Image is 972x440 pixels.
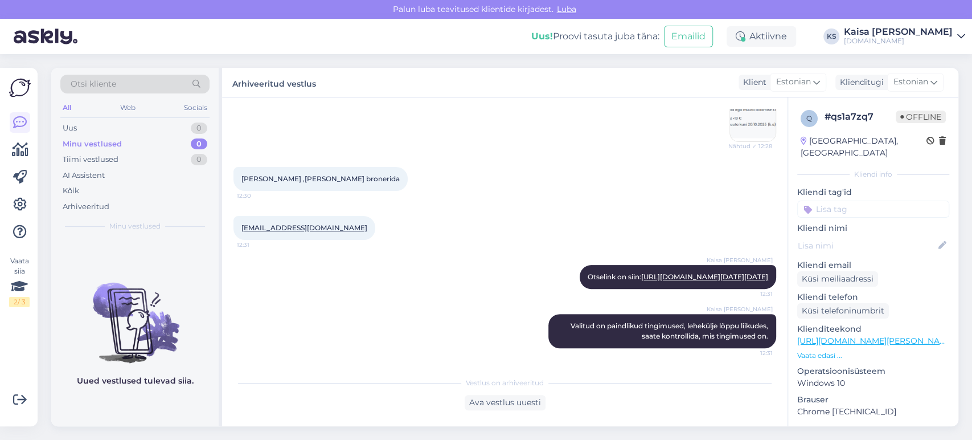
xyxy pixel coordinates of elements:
[553,4,580,14] span: Luba
[797,201,949,218] input: Lisa tag
[823,28,839,44] div: KS
[531,31,553,42] b: Uus!
[237,241,280,249] span: 12:31
[531,30,659,43] div: Proovi tasuta juba täna:
[641,272,768,281] a: [URL][DOMAIN_NAME][DATE][DATE]
[835,76,884,88] div: Klienditugi
[9,256,30,307] div: Vaata siia
[893,76,928,88] span: Estonian
[797,365,949,377] p: Operatsioonisüsteem
[191,123,207,134] div: 0
[730,349,773,357] span: 12:31
[63,123,77,134] div: Uus
[109,221,161,231] span: Minu vestlused
[63,138,122,150] div: Minu vestlused
[191,138,207,150] div: 0
[797,271,878,287] div: Küsi meiliaadressi
[63,170,105,181] div: AI Assistent
[664,26,713,47] button: Emailid
[797,323,949,335] p: Klienditeekond
[801,135,926,159] div: [GEOGRAPHIC_DATA], [GEOGRAPHIC_DATA]
[465,395,546,410] div: Ava vestlus uuesti
[588,272,768,281] span: Otselink on siin:
[241,223,367,232] a: [EMAIL_ADDRESS][DOMAIN_NAME]
[797,186,949,198] p: Kliendi tag'id
[806,114,812,123] span: q
[466,378,544,388] span: Vestlus on arhiveeritud
[798,239,936,252] input: Lisa nimi
[118,100,138,115] div: Web
[63,154,118,165] div: Tiimi vestlused
[707,256,773,264] span: Kaisa [PERSON_NAME]
[825,110,896,124] div: # qs1a7zq7
[797,169,949,180] div: Kliendi info
[9,77,31,99] img: Askly Logo
[797,222,949,234] p: Kliendi nimi
[730,96,776,141] img: Attachment
[727,26,796,47] div: Aktiivne
[896,111,946,123] span: Offline
[77,375,194,387] p: Uued vestlused tulevad siia.
[182,100,210,115] div: Socials
[797,394,949,406] p: Brauser
[844,27,953,36] div: Kaisa [PERSON_NAME]
[797,303,889,319] div: Küsi telefoninumbrit
[571,321,770,340] span: Valitud on paindlikud tingimused, lehekülje lõppu liikudes, saate kontrollida, mis tingimused on.
[776,76,811,88] span: Estonian
[232,75,316,90] label: Arhiveeritud vestlus
[797,377,949,389] p: Windows 10
[237,192,280,200] span: 12:30
[191,154,207,165] div: 0
[797,406,949,418] p: Chrome [TECHNICAL_ID]
[51,262,219,365] img: No chats
[797,259,949,271] p: Kliendi email
[739,76,766,88] div: Klient
[707,305,773,313] span: Kaisa [PERSON_NAME]
[797,291,949,303] p: Kliendi telefon
[63,185,79,197] div: Kõik
[728,142,772,150] span: Nähtud ✓ 12:28
[9,297,30,307] div: 2 / 3
[60,100,73,115] div: All
[844,27,965,46] a: Kaisa [PERSON_NAME][DOMAIN_NAME]
[241,174,400,183] span: [PERSON_NAME] ,[PERSON_NAME] bronerida
[63,201,109,213] div: Arhiveeritud
[844,36,953,46] div: [DOMAIN_NAME]
[71,78,116,90] span: Otsi kliente
[730,290,773,298] span: 12:31
[797,351,949,361] p: Vaata edasi ...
